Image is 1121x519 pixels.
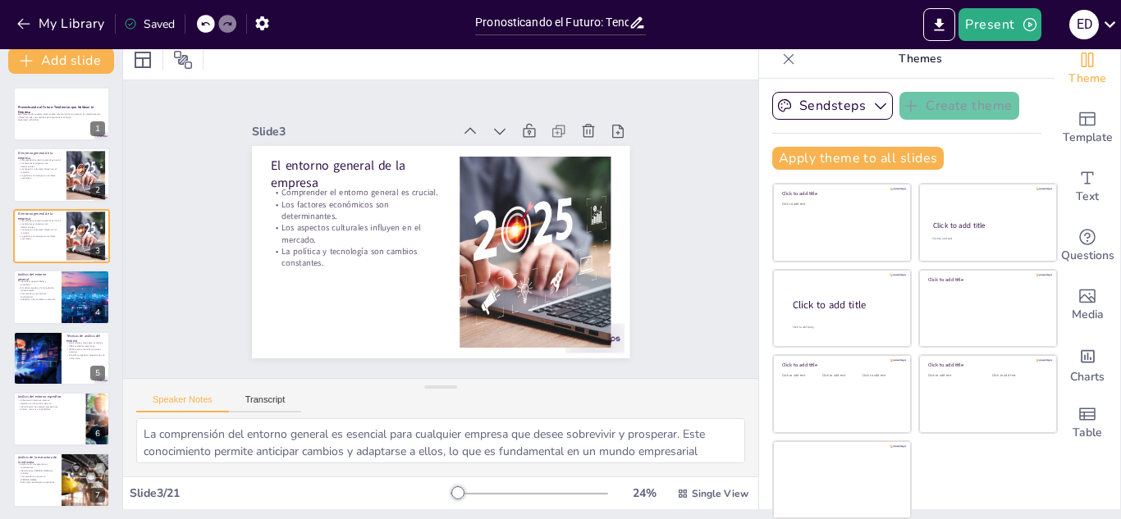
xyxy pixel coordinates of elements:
div: Change the overall theme [1055,39,1120,98]
span: Table [1073,424,1102,442]
div: Click to add text [782,203,899,207]
button: Export to PowerPoint [923,8,955,41]
span: Charts [1070,368,1105,386]
button: Create theme [899,92,1019,120]
strong: Pronosticando el Futuro: Tendencias que Moldean tu Empresa [18,105,94,114]
p: La política y tecnología son cambios constantes. [18,173,62,179]
button: My Library [12,11,112,37]
div: 5 [13,331,110,385]
div: Add a table [1055,394,1120,453]
button: Transcript [229,394,302,412]
div: Click to add title [928,276,1046,283]
span: Text [1076,188,1099,206]
p: Análisis de la estructura de la industria [18,456,57,465]
p: Relación con el entorno externo. [18,402,81,405]
p: Los aspectos culturales influyen en el mercado. [18,228,62,234]
div: Click to add text [862,374,899,378]
p: La política y tecnología son cambios constantes. [266,210,437,268]
p: El análisis ayuda en la formulación de estrategias. [18,286,57,292]
div: Saved [124,16,175,32]
div: 6 [13,392,110,446]
div: Click to add body [793,325,896,329]
p: El entorno general de la empresa [18,151,62,160]
span: Template [1063,129,1113,147]
p: Los factores económicos son determinantes. [18,222,62,228]
div: Click to add text [932,237,1041,241]
p: Los factores económicos son determinantes. [276,164,447,222]
div: Slide 3 [275,86,474,143]
p: Evaluar recursos y capacidades. [18,408,81,412]
div: Click to add text [992,374,1044,378]
p: Identificar oportunidades y amenazas. [18,280,57,286]
div: 2 [90,183,105,198]
p: Técnicas de análisis del entorno [66,334,105,343]
button: Apply theme to all slides [772,147,944,170]
div: 1 [90,121,105,136]
div: 3 [90,244,105,258]
p: Análisis del entorno específico [18,394,81,399]
span: Questions [1061,247,1114,265]
p: Desarrollar estrategias competitivas. [18,481,57,485]
div: Add ready made slides [1055,98,1120,157]
div: Click to add title [928,362,1046,368]
textarea: La comprensión del entorno general es esencial para cualquier empresa que desee sobrevivir y pros... [136,418,745,463]
button: Speaker Notes [136,394,229,412]
span: Theme [1068,70,1106,88]
div: 7 [13,453,110,507]
p: Herramientas útiles para el análisis. [66,341,105,344]
div: 7 [90,488,105,503]
p: Identificación [PERSON_NAME] de entrada. [18,469,57,475]
p: Generated with [URL] [18,119,105,122]
p: Comprender el entorno general es crucial. [281,153,450,199]
span: Single View [692,487,748,500]
p: PEST evalúa factores clave. [66,344,105,348]
button: Sendsteps [772,92,893,120]
div: Layout [130,47,156,73]
p: Enfocarse en factores internos. [18,399,81,403]
p: Comprender el entorno general es crucial. [18,158,62,162]
p: Comprender la estructura [PERSON_NAME]. [18,476,57,481]
p: Examinar la competencia es fundamental. [18,463,57,469]
div: Add images, graphics, shapes or video [1055,275,1120,335]
div: Click to add text [822,374,859,378]
p: Los aspectos culturales influyen en el mercado. [271,187,442,245]
div: 4 [13,270,110,324]
div: Click to add title [933,221,1042,230]
p: Comprender el mercado es fundamental. [18,293,57,298]
div: Click to add title [782,190,899,197]
div: 24 % [625,485,664,501]
div: 5 [90,366,105,380]
button: Present [959,8,1041,41]
div: Slide 3 / 21 [130,485,451,501]
button: E D [1069,8,1099,41]
p: Análisis del entorno general [18,272,57,281]
p: Themes [802,39,1038,79]
div: E D [1069,10,1099,39]
p: Los factores económicos son determinantes. [18,162,62,167]
p: Esta presentación explora cómo analizar el entorno de tu empresa, las tendencias que influyen en ... [18,113,105,119]
div: 1 [13,87,110,141]
p: Los aspectos culturales influyen en el mercado. [18,167,62,173]
div: 4 [90,305,105,320]
p: El entorno general de la empresa [282,123,456,193]
p: Identificación de ventajas competitivas. [18,405,81,408]
div: 2 [13,148,110,202]
div: Click to add title [793,298,898,312]
span: Media [1072,306,1104,324]
div: 6 [90,426,105,441]
div: Click to add title [782,362,899,368]
p: La política y tecnología son cambios constantes. [18,234,62,240]
button: Add slide [8,48,114,74]
div: Get real-time input from your audience [1055,216,1120,275]
p: Comprender el entorno general es crucial. [18,219,62,222]
span: Position [173,50,193,70]
div: Add charts and graphs [1055,335,1120,394]
p: MEFE ayuda a identificar factores externos. [66,348,105,353]
input: Insert title [475,11,629,34]
div: Add text boxes [1055,157,1120,216]
p: Adaptarse a los cambios es esencial. [18,298,57,302]
p: El perfil competitivo proporciona una visión clara. [66,353,105,359]
p: El entorno general de la empresa [18,212,62,221]
div: Click to add text [782,374,819,378]
div: 3 [13,209,110,263]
